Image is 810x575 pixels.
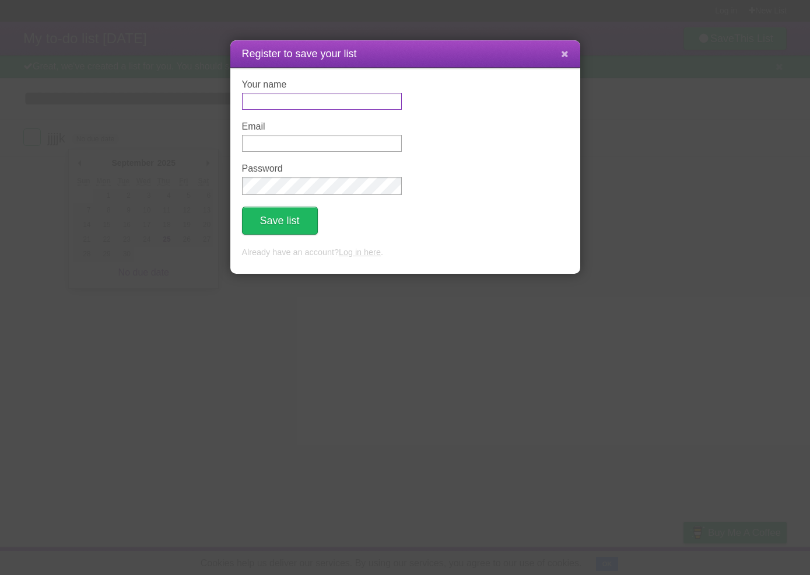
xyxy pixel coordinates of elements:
[242,121,402,132] label: Email
[242,246,569,259] p: Already have an account? .
[242,207,318,235] button: Save list
[339,248,381,257] a: Log in here
[242,163,402,174] label: Password
[242,46,569,62] h1: Register to save your list
[242,79,402,90] label: Your name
